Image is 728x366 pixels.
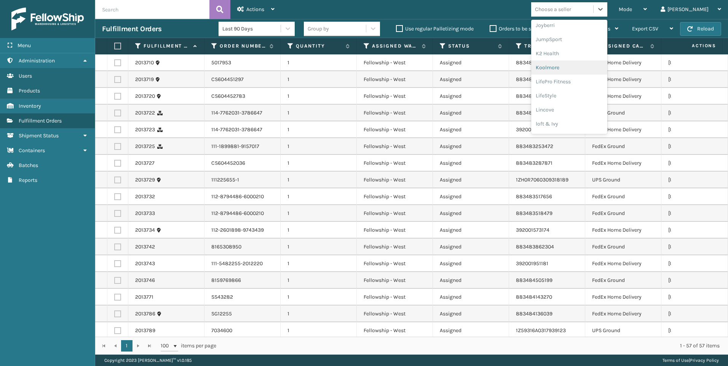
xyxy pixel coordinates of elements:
a: 2013789 [135,327,155,334]
a: 2013786 [135,310,155,318]
label: Quantity [296,43,342,49]
td: Fellowship - West [357,155,433,172]
div: Choose a seller [535,5,571,13]
label: Status [448,43,494,49]
td: Fellowship - West [357,289,433,306]
td: 112-8794486-6000210 [204,188,281,205]
td: CS604452783 [204,88,281,105]
a: 2013723 [135,126,155,134]
td: FedEx Home Delivery [585,71,661,88]
td: FedEx Ground [585,239,661,255]
div: loft & Ivy [531,117,607,131]
div: LifeStyle [531,89,607,103]
td: 1 [281,71,357,88]
span: Containers [19,147,45,154]
a: 2013746 [135,277,155,284]
td: 1 [281,172,357,188]
td: FedEx Home Delivery [585,255,661,272]
a: 883483340317 [516,59,552,66]
td: Fellowship - West [357,255,433,272]
td: Assigned [433,188,509,205]
a: 392001513591 [516,126,549,133]
td: Assigned [433,138,509,155]
td: 1 [281,322,357,339]
a: 1ZH0R7060309318189 [516,177,568,183]
p: Copyright 2023 [PERSON_NAME]™ v 1.0.185 [104,355,192,366]
td: Fellowship - West [357,88,433,105]
td: Fellowship - West [357,222,433,239]
td: Assigned [433,255,509,272]
img: logo [11,8,84,30]
td: CS604452036 [204,155,281,172]
label: Order Number [220,43,266,49]
span: Reports [19,177,37,183]
td: Fellowship - West [357,306,433,322]
div: K2 Health [531,46,607,60]
td: FedEx Ground [585,105,661,121]
a: 2013729 [135,176,155,184]
div: | [663,355,719,366]
td: Assigned [433,105,509,121]
td: Fellowship - West [357,71,433,88]
td: Assigned [433,306,509,322]
a: 2013733 [135,210,155,217]
span: Inventory [19,103,41,109]
td: 1 [281,155,357,172]
td: UPS Ground [585,172,661,188]
td: SS43282 [204,289,281,306]
td: Assigned [433,239,509,255]
a: 1Z59316A0317939123 [516,327,566,334]
a: 2013732 [135,193,155,201]
label: Use regular Palletizing mode [396,25,474,32]
td: 1 [281,88,357,105]
a: 2013742 [135,243,155,251]
a: 392001573174 [516,227,549,233]
td: 111-1899881-9157017 [204,138,281,155]
td: 1 [281,239,357,255]
span: Mode [619,6,632,13]
td: Assigned [433,121,509,138]
a: 883483287871 [516,160,552,166]
a: 2013719 [135,76,154,83]
td: 112-2601898-9743439 [204,222,281,239]
td: Fellowship - West [357,188,433,205]
div: LifePro Fitness [531,75,607,89]
a: 883484505199 [516,277,552,283]
label: Orders to be shipped [DATE] [490,25,564,32]
div: Lincove [531,103,607,117]
div: Koolmore [531,60,607,75]
label: Fulfillment Order Id [144,43,190,49]
a: 883483285397 [516,76,554,83]
td: Assigned [433,222,509,239]
span: Administration [19,57,55,64]
span: Menu [18,42,31,49]
label: Tracking Number [524,43,570,49]
td: Fellowship - West [357,272,433,289]
td: Fellowship - West [357,121,433,138]
div: [PERSON_NAME] Brands [531,131,607,145]
td: Fellowship - West [357,322,433,339]
td: UPS Ground [585,322,661,339]
td: 111-5482255-2012220 [204,255,281,272]
td: FedEx Ground [585,272,661,289]
td: 1 [281,138,357,155]
span: Batches [19,162,38,169]
a: 883483253472 [516,143,553,150]
a: 2013725 [135,143,155,150]
td: FedEx Home Delivery [585,222,661,239]
span: Products [19,88,40,94]
td: 114-7762031-3786647 [204,105,281,121]
td: 7034600 [204,322,281,339]
span: Users [19,73,32,79]
td: FedEx Home Delivery [585,121,661,138]
a: 1 [121,340,133,352]
td: 1 [281,205,357,222]
a: 883483518479 [516,210,552,216]
td: 1 [281,289,357,306]
td: 5017953 [204,54,281,71]
a: 883483267056 [516,110,553,116]
span: Actions [246,6,264,13]
a: 883483289348 [516,93,554,99]
h3: Fulfillment Orders [102,24,161,33]
div: JumpSport [531,32,607,46]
